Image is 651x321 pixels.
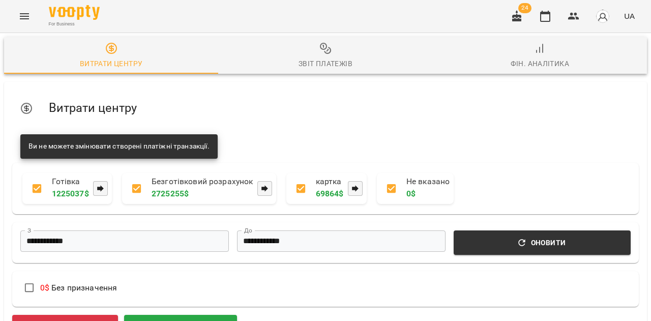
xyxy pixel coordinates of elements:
[316,188,344,200] p: 69864 $
[52,188,89,200] p: 1225037 $
[152,188,253,200] p: 2725255 $
[28,137,210,156] div: Ви не можете змінювати створені платіжні транзакції.
[12,4,37,28] button: Menu
[511,57,570,70] div: Фін. Аналітика
[152,177,253,187] p: Безготівковий розрахунок
[52,177,89,187] p: Готівка
[49,100,631,116] h5: Витрати центру
[40,283,49,293] span: 0 $
[80,57,143,70] div: Витрати центру
[624,11,635,21] span: UA
[406,177,450,187] p: Не вказано
[299,57,352,70] div: Звіт платежів
[49,5,100,20] img: Voopty Logo
[518,3,531,13] span: 24
[596,9,610,23] img: avatar_s.png
[460,237,625,249] span: Оновити
[454,230,631,255] button: Оновити
[406,188,450,200] p: 0 $
[49,21,100,27] span: For Business
[620,7,639,25] button: UA
[40,283,117,293] span: Без призначення
[316,177,344,187] p: картка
